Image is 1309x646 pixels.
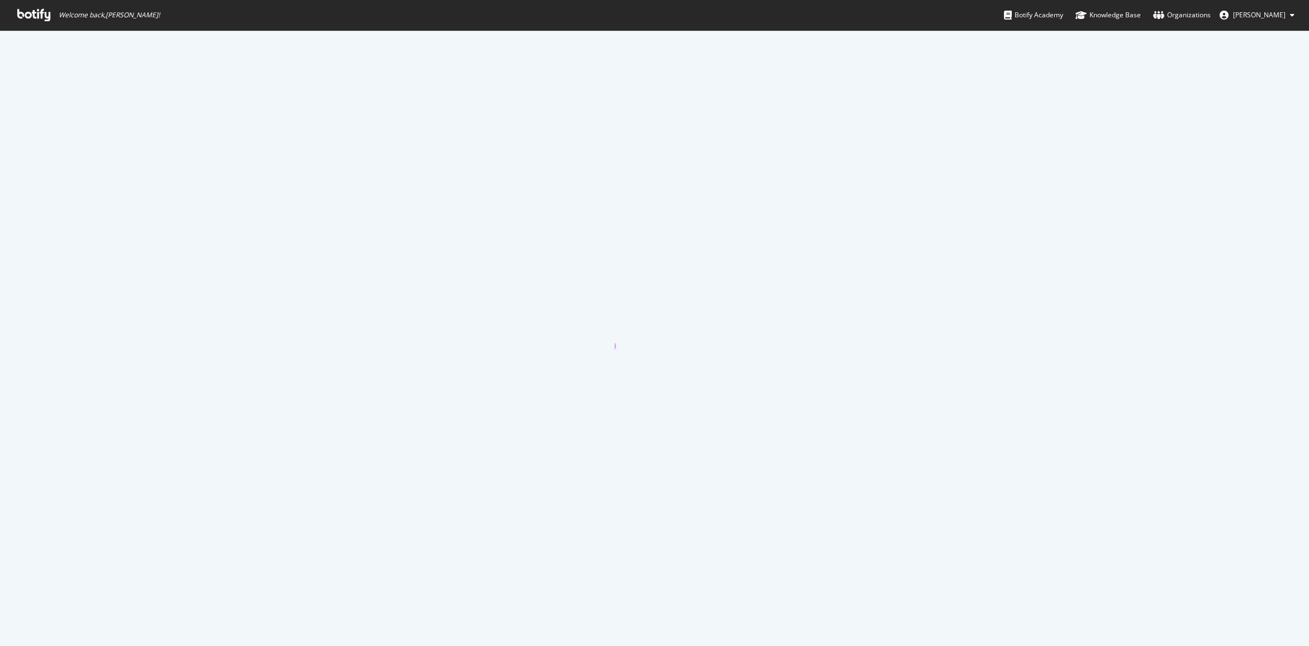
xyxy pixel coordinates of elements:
div: Botify Academy [1004,9,1063,21]
span: Welcome back, [PERSON_NAME] ! [59,11,160,20]
div: Knowledge Base [1075,9,1141,21]
div: animation [615,309,695,349]
div: Organizations [1153,9,1211,21]
span: Bryan Passanisi [1233,10,1286,20]
button: [PERSON_NAME] [1211,6,1303,24]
